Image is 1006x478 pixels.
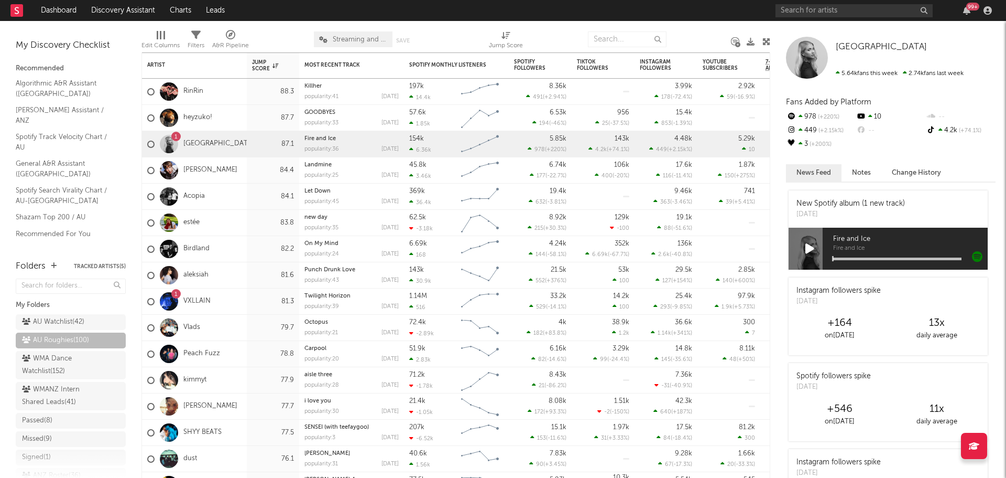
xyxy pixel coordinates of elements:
div: 81.3 [252,295,294,308]
a: WMA Dance Watchlist(152) [16,351,126,379]
div: 19.1k [676,214,692,221]
button: 99+ [963,6,970,15]
a: Landmine [304,162,332,168]
span: -37.5 % [610,121,628,126]
div: 516 [409,304,425,311]
div: -- [926,110,996,124]
span: +2.15k % [669,147,691,153]
a: Recommended For You [16,228,115,240]
div: Signed ( 1 ) [22,451,51,464]
a: heyzuko! [183,113,212,122]
div: popularity: 43 [304,278,339,283]
div: popularity: 41 [304,94,338,100]
div: Artist [147,62,226,68]
span: 215 [534,226,543,231]
div: 38.9k [612,319,629,326]
span: +5.73 % [734,304,753,310]
a: Signed(1) [16,450,126,465]
div: 449 [786,124,856,137]
div: Twilight Horizon [304,293,399,299]
div: 29.5k [675,267,692,273]
div: [DATE] [381,304,399,310]
span: +2.94 % [544,94,565,100]
span: -100 [617,226,629,231]
input: Search... [588,31,666,47]
span: -16.9 % [735,94,753,100]
div: 84.1 [252,190,294,203]
div: 33.2k [550,293,566,300]
a: new day [304,215,327,220]
div: ( ) [526,93,566,100]
a: Let Down [304,188,331,194]
span: 100 [619,278,629,284]
span: -40.8 % [671,252,691,258]
span: -20 % [614,173,628,179]
a: kimmyt [183,376,206,385]
div: Filters [188,26,204,57]
a: SHYY BEATS [183,428,222,437]
div: 97.9k [738,293,755,300]
span: +5.41 % [734,199,753,205]
span: 25 [602,121,608,126]
svg: Chart title [456,131,504,157]
div: ( ) [527,330,566,336]
div: Let Down [304,188,399,194]
span: 6.69k [592,252,608,258]
div: On My Mind [304,241,399,247]
div: My Discovery Checklist [16,39,126,52]
div: AU Roughies ( 100 ) [22,334,89,347]
div: 1.87k [739,162,755,168]
a: RinRin [183,87,203,96]
a: [PERSON_NAME] [304,451,350,456]
div: 9.46k [674,188,692,195]
div: ( ) [656,172,692,179]
div: 72.4k [409,319,426,326]
div: ( ) [595,172,629,179]
svg: Chart title [456,79,504,105]
span: 529 [536,304,546,310]
span: -11.4 % [673,173,691,179]
a: Missed(9) [16,431,126,447]
div: 62.5k [409,214,426,221]
a: AU Watchlist(42) [16,314,126,330]
div: 19.4k [550,188,566,195]
div: new day [304,215,399,220]
a: Birdland [183,245,210,253]
span: +200 % [808,142,832,147]
div: ( ) [719,198,755,205]
span: 4.2k [595,147,607,153]
div: TikTok Followers [577,59,614,71]
div: popularity: 39 [304,304,339,310]
a: Shazam Top 200 / AU [16,211,115,223]
div: A&R Pipeline [212,39,249,52]
a: [GEOGRAPHIC_DATA] [836,42,927,52]
span: -9.85 % [672,304,691,310]
div: ( ) [530,172,566,179]
span: -46 % [551,121,565,126]
div: [DATE] [381,278,399,283]
a: Spotify Track Velocity Chart / AU [16,131,115,153]
svg: Chart title [456,157,504,184]
div: ( ) [529,251,566,258]
a: [PERSON_NAME] Assistant / ANZ [16,104,115,126]
span: +376 % [546,278,565,284]
span: 178 [661,94,671,100]
a: Algorithmic A&R Assistant ([GEOGRAPHIC_DATA]) [16,78,115,99]
div: 4.2k [926,124,996,137]
span: 116 [663,173,672,179]
a: Passed(8) [16,413,126,429]
div: ( ) [651,251,692,258]
div: 36.6k [675,319,692,326]
div: 154k [409,135,424,142]
span: 177 [537,173,545,179]
div: 300 [743,319,755,326]
div: Instagram followers spike [796,285,881,296]
div: Jump Score [489,26,523,57]
div: 99 + [966,3,979,10]
div: New Spotify album (1 new track) [796,198,905,209]
a: Killher [304,83,322,89]
span: 491 [533,94,543,100]
a: SENSEI (with teefaygoo) [304,424,369,430]
div: ( ) [532,120,566,126]
div: A&R Pipeline [212,26,249,57]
